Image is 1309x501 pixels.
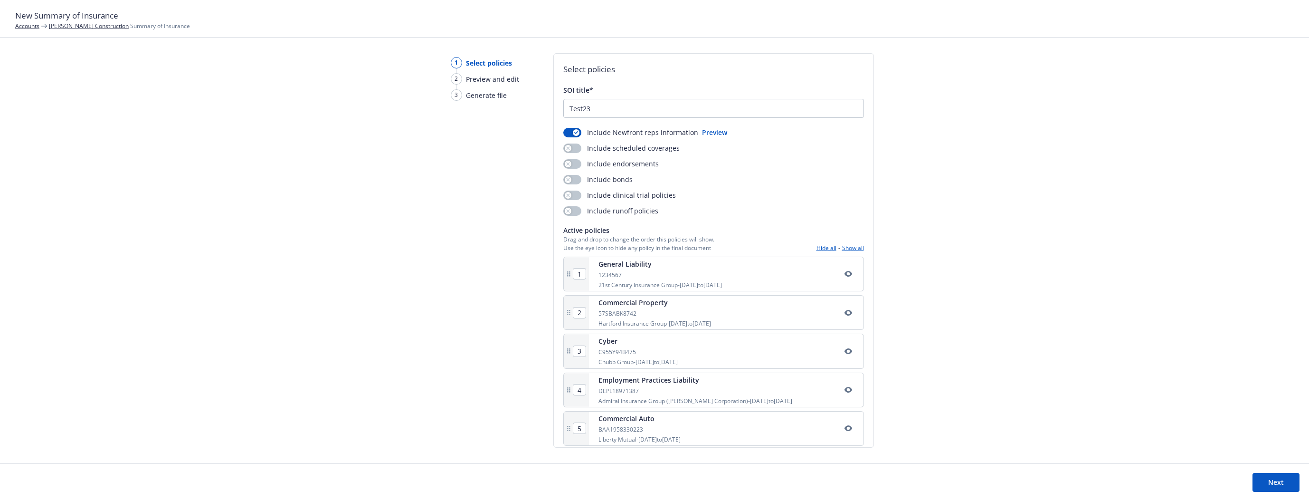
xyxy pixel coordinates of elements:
div: Include bonds [563,174,633,184]
div: Commercial Property [598,298,711,308]
span: SOI title* [563,86,593,95]
div: Commercial Auto [598,414,681,424]
div: Include clinical trial policies [563,190,676,200]
div: 1234567 [598,271,722,279]
div: 57SBABK8742 [598,309,711,318]
div: General Liability123456721st Century Insurance Group-[DATE]to[DATE] [563,257,864,291]
div: 3 [451,89,462,101]
button: Preview [702,127,727,137]
div: - [816,244,864,252]
h2: Select policies [563,63,864,76]
button: Next [1252,473,1300,492]
div: Chubb Group - [DATE] to [DATE] [598,358,678,366]
div: Include Newfront reps information [563,127,698,137]
div: 2 [451,73,462,85]
div: DEPL18971387 [598,387,792,395]
div: CyberC955Y94B475Chubb Group-[DATE]to[DATE] [563,334,864,368]
div: 21st Century Insurance Group - [DATE] to [DATE] [598,281,722,289]
h1: New Summary of Insurance [15,10,1294,22]
span: Drag and drop to change the order this policies will show. Use the eye icon to hide any policy in... [563,235,714,251]
div: Cyber [598,336,678,346]
span: Generate file [466,90,507,100]
a: [PERSON_NAME] Construction [49,22,129,30]
div: C955Y94B475 [598,348,678,356]
span: Summary of Insurance [49,22,190,30]
div: Commercial AutoBAA1958330223Liberty Mutual-[DATE]to[DATE] [563,411,864,446]
div: Include runoff policies [563,206,658,216]
div: Include scheduled coverages [563,143,680,153]
span: Preview and edit [466,74,519,84]
button: Show all [842,244,864,252]
div: Commercial Property57SBABK8742Hartford Insurance Group-[DATE]to[DATE] [563,295,864,330]
a: Accounts [15,22,39,30]
div: BAA1958330223 [598,425,681,434]
input: Enter a title [564,99,863,117]
button: Hide all [816,244,836,252]
div: Employment Practices LiabilityDEPL18971387Admiral Insurance Group ([PERSON_NAME] Corporation)-[DA... [563,373,864,407]
span: Active policies [563,225,714,235]
div: General Liability [598,259,722,269]
div: Admiral Insurance Group ([PERSON_NAME] Corporation) - [DATE] to [DATE] [598,397,792,405]
div: Employment Practices Liability [598,375,792,385]
div: Include endorsements [563,159,659,169]
div: 1 [451,57,462,68]
div: Liberty Mutual - [DATE] to [DATE] [598,435,681,443]
span: Select policies [466,58,512,68]
div: Hartford Insurance Group - [DATE] to [DATE] [598,319,711,328]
